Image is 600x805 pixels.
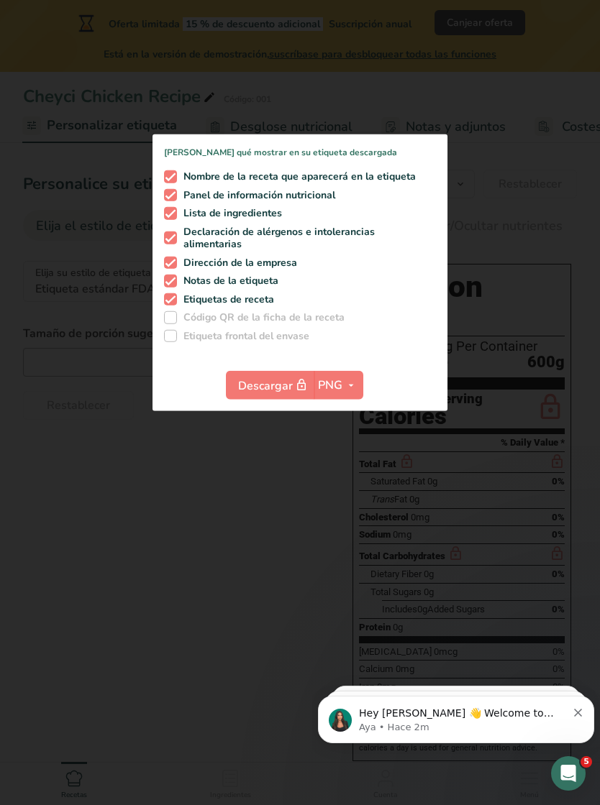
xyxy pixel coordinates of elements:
[177,329,310,342] span: Etiqueta frontal del envase
[226,371,314,400] button: Descargar
[551,756,586,791] iframe: Intercom live chat
[177,188,336,201] span: Panel de información nutricional
[177,207,283,220] span: Lista de ingredientes
[238,376,310,394] span: Descargar
[177,256,298,269] span: Dirección de la empresa
[153,134,447,159] p: [PERSON_NAME] qué mostrar en su etiqueta descargada
[312,666,600,766] iframe: Intercom notifications mensaje
[177,170,417,183] span: Nombre de la receta que aparecerá en la etiqueta
[581,756,592,768] span: 5
[177,293,275,305] span: Etiquetas de receta
[177,225,432,250] span: Declaración de alérgenos e intolerancias alimentarias
[177,311,345,324] span: Código QR de la ficha de la receta
[314,371,363,400] button: PNG
[177,275,279,287] span: Notas de la etiqueta
[318,377,342,394] span: PNG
